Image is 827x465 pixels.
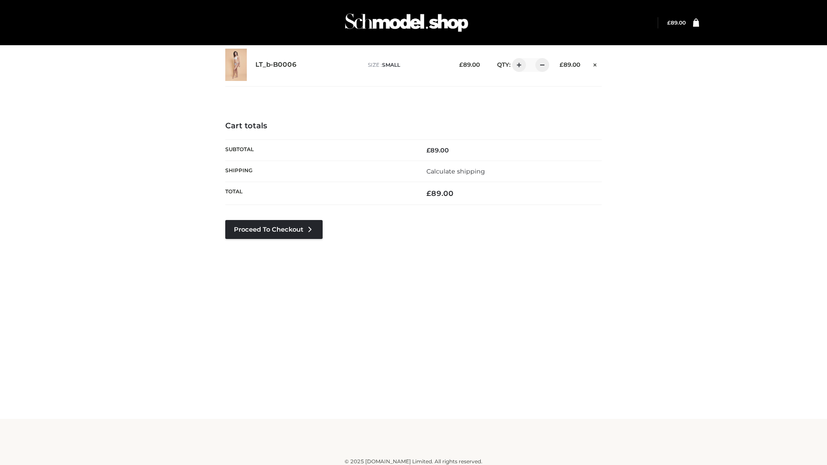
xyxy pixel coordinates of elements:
img: Schmodel Admin 964 [342,6,471,40]
bdi: 89.00 [560,61,580,68]
bdi: 89.00 [667,19,686,26]
a: LT_b-B0006 [255,61,297,69]
p: size : [368,61,446,69]
a: Calculate shipping [426,167,485,175]
span: £ [560,61,563,68]
th: Subtotal [225,139,413,161]
div: QTY: [488,58,546,72]
th: Shipping [225,161,413,182]
th: Total [225,182,413,205]
a: £89.00 [667,19,686,26]
span: SMALL [382,62,400,68]
bdi: 89.00 [426,146,449,154]
span: £ [459,61,463,68]
a: Proceed to Checkout [225,220,323,239]
img: LT_b-B0006 - SMALL [225,49,247,81]
h4: Cart totals [225,121,602,131]
span: £ [667,19,671,26]
bdi: 89.00 [459,61,480,68]
bdi: 89.00 [426,189,454,198]
span: £ [426,146,430,154]
span: £ [426,189,431,198]
a: Remove this item [589,58,602,69]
